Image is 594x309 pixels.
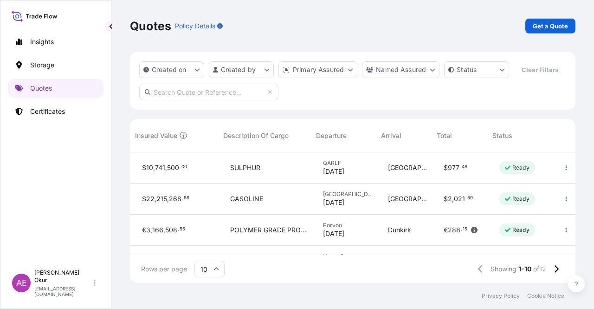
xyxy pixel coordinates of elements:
[156,196,167,202] span: 215
[155,196,156,202] span: ,
[163,227,165,233] span: ,
[533,21,568,31] p: Get a Quote
[278,61,357,78] button: distributor Filter options
[444,61,509,78] button: certificateStatus Filter options
[146,227,150,233] span: 3
[323,222,373,229] span: Porvoo
[175,21,215,31] p: Policy Details
[514,62,566,77] button: Clear Filters
[167,164,179,171] span: 500
[223,131,289,140] span: Description Of Cargo
[388,194,429,204] span: [GEOGRAPHIC_DATA]
[141,264,187,274] span: Rows per page
[460,165,461,169] span: .
[180,228,185,231] span: 55
[437,131,452,140] span: Total
[381,131,401,140] span: Arrival
[323,198,344,207] span: [DATE]
[461,228,462,231] span: .
[180,165,181,169] span: .
[30,37,54,46] p: Insights
[30,60,54,70] p: Storage
[30,107,65,116] p: Certificates
[518,264,531,274] span: 1-10
[323,229,344,238] span: [DATE]
[142,227,146,233] span: €
[16,278,27,288] span: AE
[491,264,517,274] span: Showing
[522,65,558,74] p: Clear Filters
[388,225,411,235] span: Dunkirk
[155,164,165,171] span: 741
[467,197,473,200] span: 59
[454,196,465,202] span: 021
[388,163,429,172] span: [GEOGRAPHIC_DATA]
[444,196,448,202] span: $
[209,61,274,78] button: createdBy Filter options
[8,33,103,51] a: Insights
[376,65,426,74] p: Named Assured
[139,84,278,100] input: Search Quote or Reference...
[525,19,575,33] a: Get a Quote
[457,65,477,74] p: Status
[169,196,181,202] span: 268
[323,159,373,167] span: QARLF
[153,164,155,171] span: ,
[8,56,103,74] a: Storage
[512,226,529,234] p: Ready
[142,164,146,171] span: $
[452,196,454,202] span: ,
[130,19,171,33] p: Quotes
[182,197,183,200] span: .
[533,264,546,274] span: of 12
[184,197,189,200] span: 86
[362,61,439,78] button: cargoOwner Filter options
[462,165,467,169] span: 48
[165,227,177,233] span: 508
[30,84,52,93] p: Quotes
[146,196,155,202] span: 22
[512,164,529,171] p: Ready
[167,196,169,202] span: ,
[527,292,564,300] a: Cookie Notice
[230,225,308,235] span: POLYMER GRADE PROPYLENE
[142,196,146,202] span: $
[221,65,256,74] p: Created by
[323,167,344,176] span: [DATE]
[482,292,520,300] a: Privacy Policy
[444,227,448,233] span: €
[152,227,163,233] span: 166
[135,131,177,140] span: Insured Value
[34,286,92,297] p: [EMAIL_ADDRESS][DOMAIN_NAME]
[181,165,187,169] span: 00
[323,253,373,260] span: Ventspils
[165,164,167,171] span: ,
[448,227,460,233] span: 288
[8,102,103,121] a: Certificates
[8,79,103,98] a: Quotes
[448,196,452,202] span: 2
[150,227,152,233] span: ,
[146,164,153,171] span: 10
[463,228,467,231] span: 15
[34,269,92,284] p: [PERSON_NAME] Okur
[512,195,529,203] p: Ready
[323,191,373,198] span: [GEOGRAPHIC_DATA]
[139,61,204,78] button: createdOn Filter options
[448,164,459,171] span: 977
[444,164,448,171] span: $
[152,65,187,74] p: Created on
[465,197,467,200] span: .
[316,131,347,140] span: Departure
[178,228,179,231] span: .
[492,131,512,140] span: Status
[293,65,344,74] p: Primary Assured
[230,163,260,172] span: SULPHUR
[230,194,263,204] span: GASOLINE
